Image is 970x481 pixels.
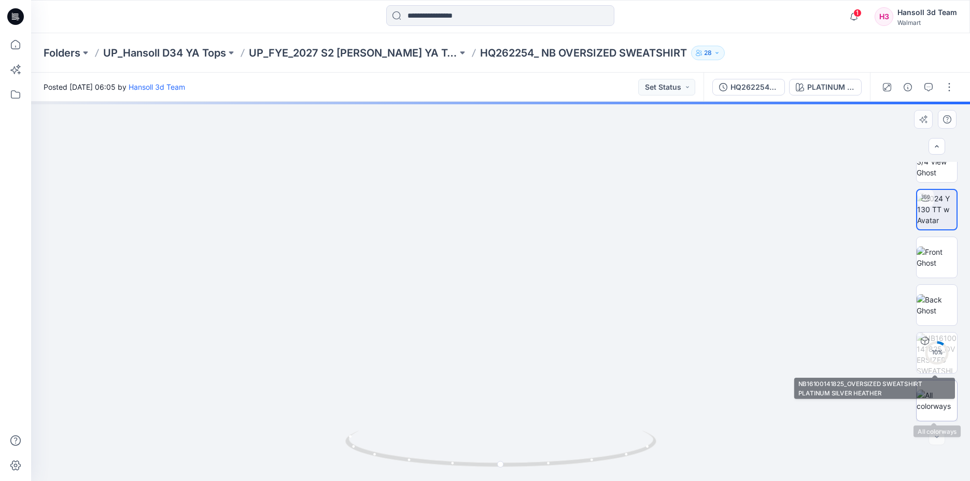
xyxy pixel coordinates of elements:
p: HQ262254_ NB OVERSIZED SWEATSHIRT [480,46,687,60]
div: PLATINUM SILVER HEATHER [807,81,855,93]
a: UP_Hansoll D34 YA Tops [103,46,226,60]
img: Front Ghost [917,246,957,268]
div: Hansoll 3d Team [897,6,957,19]
img: Back Ghost [917,294,957,316]
span: Posted [DATE] 06:05 by [44,81,185,92]
div: Walmart [897,19,957,26]
img: eyJhbGciOiJIUzI1NiIsImtpZCI6IjAiLCJzbHQiOiJzZXMiLCJ0eXAiOiJKV1QifQ.eyJkYXRhIjp7InR5cGUiOiJzdG9yYW... [240,31,762,481]
img: All colorways [917,390,957,411]
a: UP_FYE_2027 S2 [PERSON_NAME] YA Tops and Dresses [249,46,457,60]
div: H3 [875,7,893,26]
span: 1 [853,9,862,17]
div: 10 % [924,348,949,357]
button: Details [899,79,916,95]
button: 28 [691,46,725,60]
div: HQ262254_ NB OVERSIZED SWEATSHIRT [730,81,778,93]
button: HQ262254_ NB OVERSIZED SWEATSHIRT [712,79,785,95]
a: Folders [44,46,80,60]
button: PLATINUM SILVER HEATHER [789,79,862,95]
img: 2024 Y 130 TT w Avatar [917,193,957,226]
img: NB16100141825_OVERSIZED SWEATSHIRT PLATINUM SILVER HEATHER [917,333,957,373]
img: Colorway 3/4 View Ghost [917,145,957,178]
p: 28 [704,47,712,59]
a: Hansoll 3d Team [129,83,185,91]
